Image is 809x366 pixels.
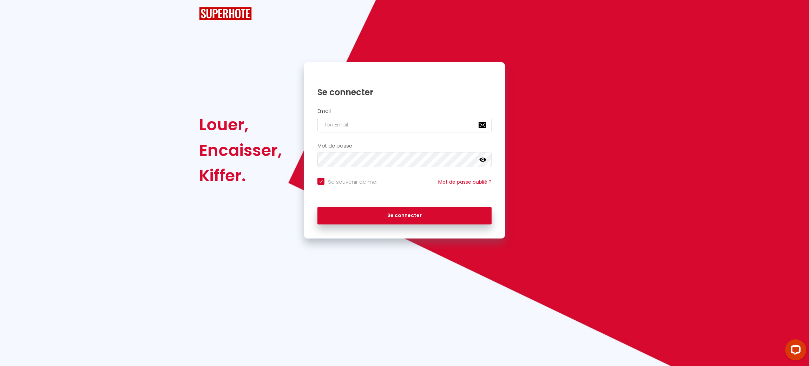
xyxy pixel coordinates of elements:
div: Encaisser, [199,138,282,163]
div: Kiffer. [199,163,282,188]
div: Louer, [199,112,282,137]
iframe: LiveChat chat widget [780,336,809,366]
h1: Se connecter [317,87,492,98]
button: Se connecter [317,207,492,224]
h2: Email [317,108,492,114]
img: SuperHote logo [199,7,252,20]
a: Mot de passe oublié ? [438,178,492,185]
input: Ton Email [317,118,492,132]
h2: Mot de passe [317,143,492,149]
